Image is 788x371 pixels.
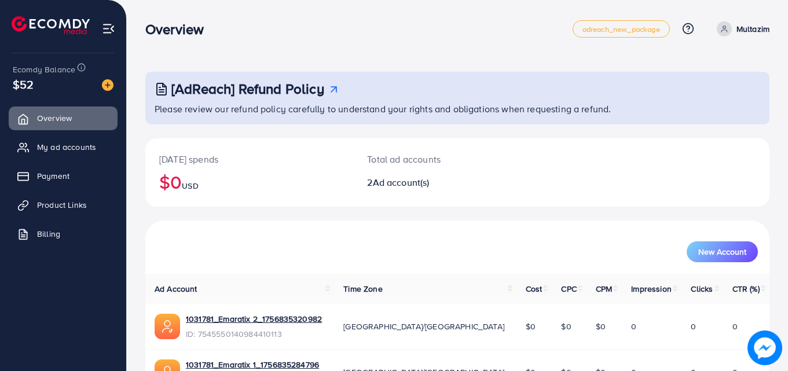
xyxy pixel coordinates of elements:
[186,359,319,370] a: 1031781_Emaratix 1_1756835284796
[698,248,746,256] span: New Account
[367,152,496,166] p: Total ad accounts
[9,106,118,130] a: Overview
[631,283,672,295] span: Impression
[526,321,536,332] span: $0
[373,176,430,189] span: Ad account(s)
[561,321,571,332] span: $0
[37,170,69,182] span: Payment
[596,283,612,295] span: CPM
[561,283,576,295] span: CPC
[9,164,118,188] a: Payment
[596,321,606,332] span: $0
[182,180,198,192] span: USD
[9,135,118,159] a: My ad accounts
[186,328,322,340] span: ID: 7545550140984410113
[573,20,670,38] a: adreach_new_package
[155,314,180,339] img: ic-ads-acc.e4c84228.svg
[37,228,60,240] span: Billing
[687,241,758,262] button: New Account
[691,283,713,295] span: Clicks
[736,22,769,36] p: Multazim
[9,222,118,245] a: Billing
[171,80,324,97] h3: [AdReach] Refund Policy
[732,321,738,332] span: 0
[343,283,382,295] span: Time Zone
[37,199,87,211] span: Product Links
[631,321,636,332] span: 0
[159,152,339,166] p: [DATE] spends
[691,321,696,332] span: 0
[526,283,543,295] span: Cost
[343,321,504,332] span: [GEOGRAPHIC_DATA]/[GEOGRAPHIC_DATA]
[582,25,660,33] span: adreach_new_package
[102,79,113,91] img: image
[13,64,75,75] span: Ecomdy Balance
[155,283,197,295] span: Ad Account
[13,76,34,93] span: $52
[186,313,322,325] a: 1031781_Emaratix 2_1756835320982
[732,283,760,295] span: CTR (%)
[37,112,72,124] span: Overview
[747,330,782,365] img: image
[9,193,118,216] a: Product Links
[102,22,115,35] img: menu
[12,16,90,34] img: logo
[367,177,496,188] h2: 2
[145,21,213,38] h3: Overview
[712,21,769,36] a: Multazim
[155,102,763,116] p: Please review our refund policy carefully to understand your rights and obligations when requesti...
[159,171,339,193] h2: $0
[37,141,96,153] span: My ad accounts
